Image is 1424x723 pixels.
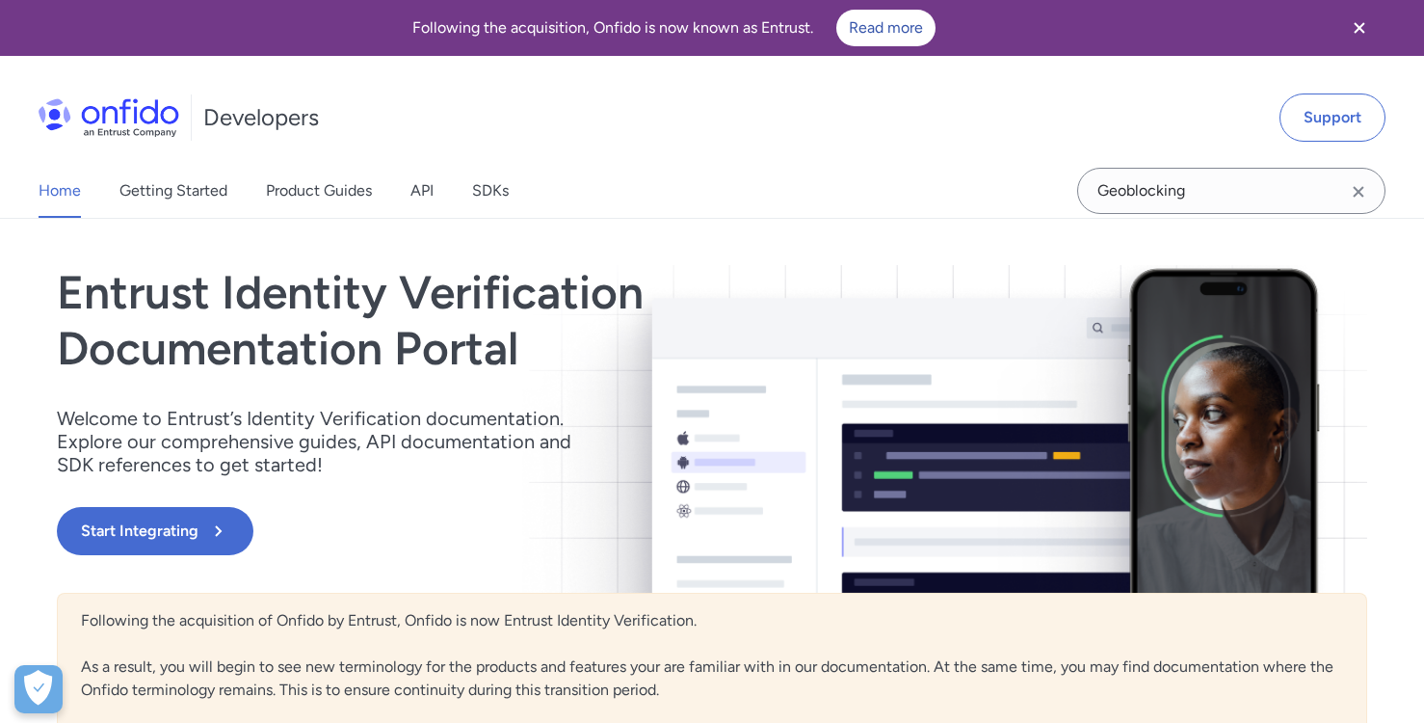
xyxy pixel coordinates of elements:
button: Close banner [1324,4,1395,52]
svg: Close banner [1348,16,1371,40]
a: SDKs [472,164,509,218]
a: Product Guides [266,164,372,218]
img: Onfido Logo [39,98,179,137]
a: Read more [836,10,936,46]
button: Start Integrating [57,507,253,555]
a: Start Integrating [57,507,974,555]
a: Getting Started [119,164,227,218]
div: Following the acquisition, Onfido is now known as Entrust. [23,10,1324,46]
a: Home [39,164,81,218]
button: Open Preferences [14,665,63,713]
h1: Entrust Identity Verification Documentation Portal [57,265,974,376]
input: Onfido search input field [1077,168,1385,214]
a: Support [1279,94,1385,142]
svg: Clear search field button [1347,180,1370,203]
p: Welcome to Entrust’s Identity Verification documentation. Explore our comprehensive guides, API d... [57,407,596,476]
div: Cookie Preferences [14,665,63,713]
a: API [410,164,434,218]
h1: Developers [203,102,319,133]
